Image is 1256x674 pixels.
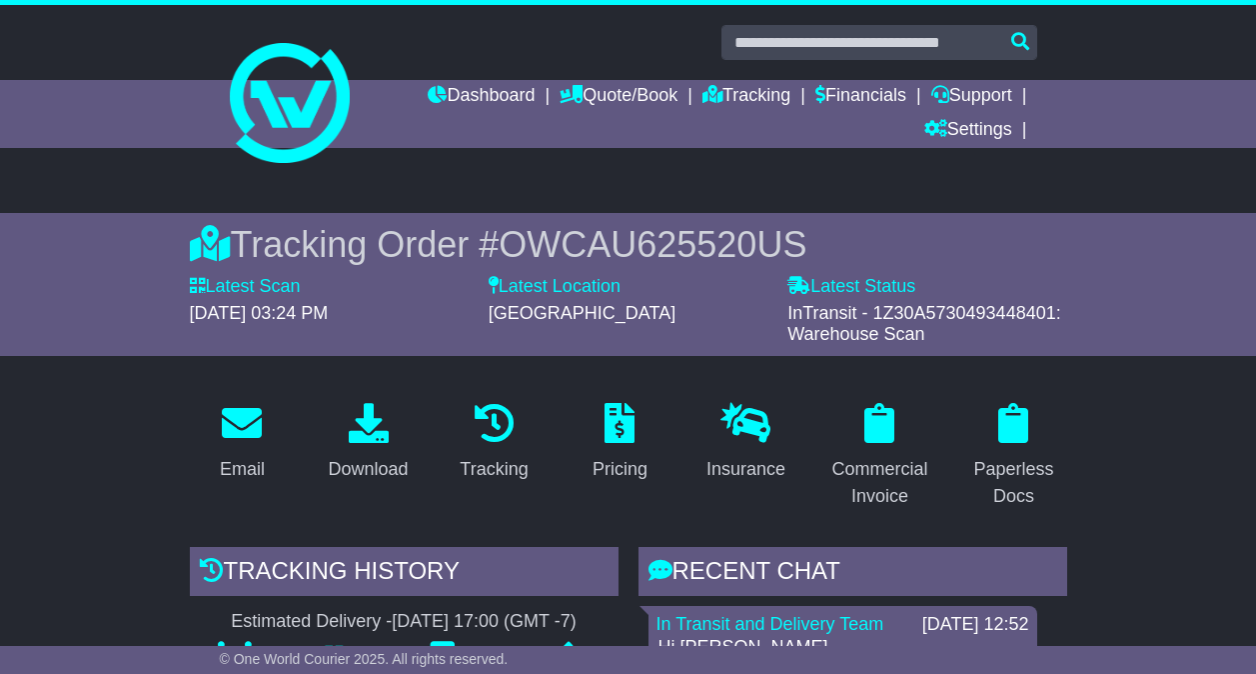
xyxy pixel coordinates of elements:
[190,611,619,633] div: Estimated Delivery -
[593,456,647,483] div: Pricing
[658,637,1027,659] p: Hi [PERSON_NAME]
[315,396,421,490] a: Download
[489,276,621,298] label: Latest Location
[831,456,927,510] div: Commercial Invoice
[924,114,1012,148] a: Settings
[931,80,1012,114] a: Support
[190,223,1067,266] div: Tracking Order #
[787,276,915,298] label: Latest Status
[973,456,1053,510] div: Paperless Docs
[706,456,785,483] div: Insurance
[693,396,798,490] a: Insurance
[328,456,408,483] div: Download
[922,614,1029,636] div: [DATE] 12:52
[702,80,790,114] a: Tracking
[392,611,576,633] div: [DATE] 17:00 (GMT -7)
[460,456,528,483] div: Tracking
[499,224,806,265] span: OWCAU625520US
[818,396,940,517] a: Commercial Invoice
[638,547,1067,601] div: RECENT CHAT
[580,396,660,490] a: Pricing
[787,303,1061,345] span: InTransit - 1Z30A5730493448401: Warehouse Scan
[489,303,675,323] span: [GEOGRAPHIC_DATA]
[207,396,278,490] a: Email
[447,396,541,490] a: Tracking
[428,80,535,114] a: Dashboard
[190,303,329,323] span: [DATE] 03:24 PM
[960,396,1066,517] a: Paperless Docs
[220,456,265,483] div: Email
[190,276,301,298] label: Latest Scan
[220,651,509,667] span: © One World Courier 2025. All rights reserved.
[560,80,677,114] a: Quote/Book
[190,547,619,601] div: Tracking history
[656,614,884,634] a: In Transit and Delivery Team
[815,80,906,114] a: Financials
